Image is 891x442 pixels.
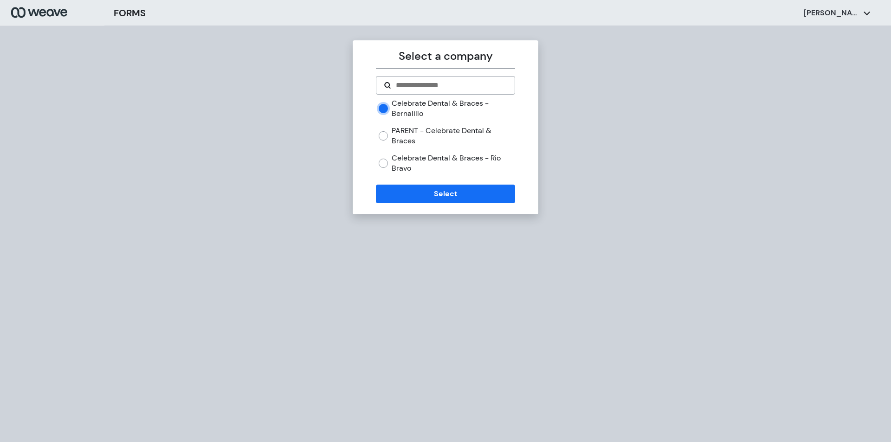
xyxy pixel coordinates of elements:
label: PARENT - Celebrate Dental & Braces [392,126,515,146]
p: [PERSON_NAME] [804,8,859,18]
input: Search [395,80,507,91]
label: Celebrate Dental & Braces - Rio Bravo [392,153,515,173]
label: Celebrate Dental & Braces - Bernalillo [392,98,515,118]
button: Select [376,185,515,203]
h3: FORMS [114,6,146,20]
p: Select a company [376,48,515,64]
